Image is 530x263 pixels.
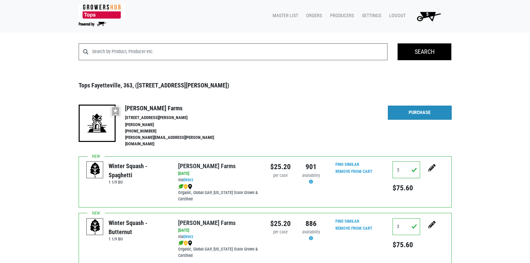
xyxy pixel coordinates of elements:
[384,9,408,22] a: Logout
[331,168,376,176] input: Remove From Cart
[178,162,236,170] a: [PERSON_NAME] Farms
[414,9,444,23] img: Cart
[302,229,320,234] span: availability
[79,4,125,19] img: 279edf242af8f9d49a69d9d2afa010fb.png
[178,240,260,259] div: Organic, Global GAP, [US_STATE] State Grown & Certified
[125,122,229,128] li: [PERSON_NAME]
[125,135,229,147] li: [PERSON_NAME][EMAIL_ADDRESS][PERSON_NAME][DOMAIN_NAME]
[393,218,420,235] input: Qty
[178,183,260,202] div: Organic, Global GAP, [US_STATE] State Grown & Certified
[178,240,184,246] img: leaf-e5c59151409436ccce96b2ca1b28e03c.png
[79,82,452,89] h3: Tops Fayetteville, 363, ([STREET_ADDRESS][PERSON_NAME])
[188,240,192,246] img: map_marker-0e94453035b3232a4d21701695807de9.png
[393,240,420,249] h5: $75.60
[393,161,420,178] input: Qty
[125,128,229,135] li: [PHONE_NUMBER]
[267,9,301,22] a: Master List
[178,219,236,226] a: [PERSON_NAME] Farms
[109,218,168,236] div: Winter Squash - Butternut
[87,219,104,235] img: placeholder-variety-43d6402dacf2d531de610a020419775a.svg
[87,162,104,179] img: placeholder-variety-43d6402dacf2d531de610a020419775a.svg
[302,173,320,178] span: availability
[184,240,188,246] img: safety-e55c860ca8c00a9c171001a62a92dabd.png
[270,218,291,229] div: $25.20
[388,106,452,120] a: Purchase
[331,225,376,232] input: Remove From Cart
[270,229,291,235] div: per case
[301,218,321,229] div: 886
[125,105,229,112] h4: [PERSON_NAME] Farms
[183,234,193,239] a: Direct
[357,9,384,22] a: Settings
[335,219,359,224] a: Find Similar
[178,184,184,189] img: leaf-e5c59151409436ccce96b2ca1b28e03c.png
[79,105,116,142] img: 19-7441ae2ccb79c876ff41c34f3bd0da69.png
[426,11,429,17] span: 5
[178,177,260,183] div: via
[109,236,168,241] h6: 1 1/9 BU
[408,9,446,23] a: 5
[184,184,188,189] img: safety-e55c860ca8c00a9c171001a62a92dabd.png
[178,171,260,177] div: [DATE]
[325,9,357,22] a: Producers
[301,161,321,172] div: 901
[109,180,168,185] h6: 1 1/9 BU
[125,115,229,121] li: [STREET_ADDRESS][PERSON_NAME]
[301,9,325,22] a: Orders
[270,161,291,172] div: $25.20
[398,43,451,60] input: Search
[79,22,107,27] img: Powered by Big Wheelbarrow
[393,184,420,192] h5: $75.60
[188,184,192,189] img: map_marker-0e94453035b3232a4d21701695807de9.png
[178,234,260,240] div: via
[109,161,168,180] div: Winter Squash - Spaghetti
[183,177,193,182] a: Direct
[178,227,260,234] div: [DATE]
[270,173,291,179] div: per case
[92,43,388,60] input: Search by Product, Producer etc.
[335,162,359,167] a: Find Similar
